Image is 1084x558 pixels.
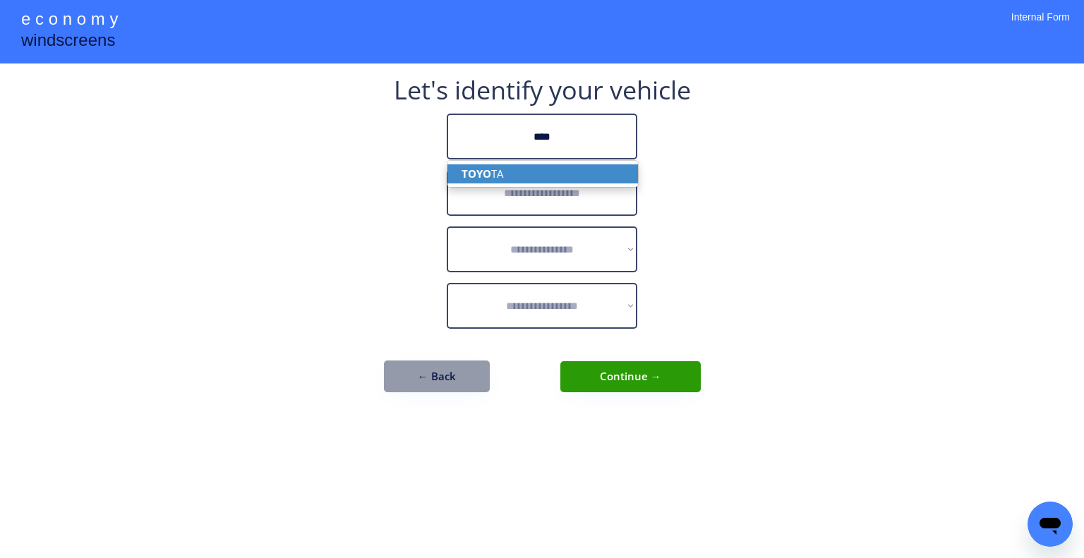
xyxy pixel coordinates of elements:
[560,361,701,392] button: Continue →
[1028,502,1073,547] iframe: Button to launch messaging window
[21,28,115,56] div: windscreens
[21,7,118,34] div: e c o n o m y
[384,360,490,392] button: ← Back
[394,78,691,103] div: Let's identify your vehicle
[447,164,638,183] p: TA
[462,166,491,181] strong: TOYO
[1011,11,1070,42] div: Internal Form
